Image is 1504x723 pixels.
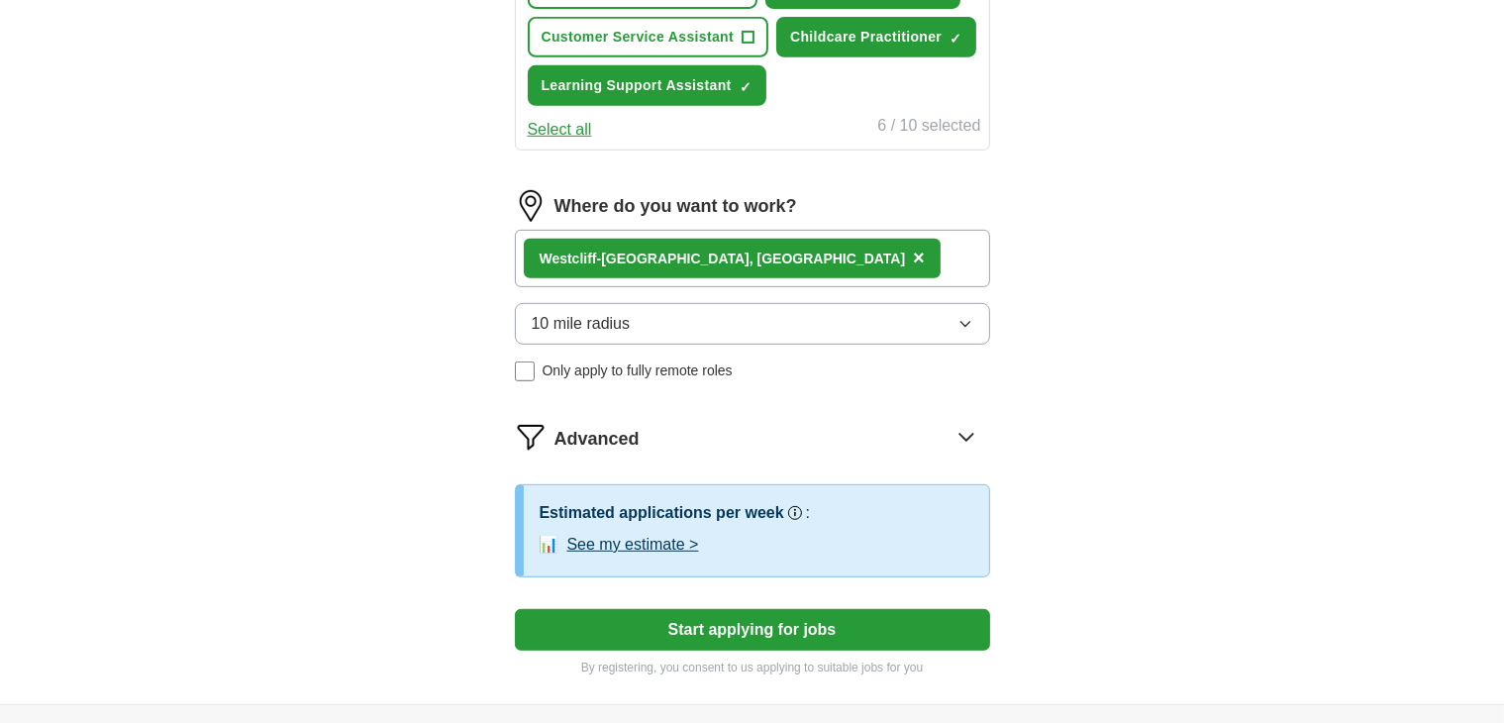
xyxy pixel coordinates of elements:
[515,303,990,345] button: 10 mile radius
[528,65,766,106] button: Learning Support Assistant✓
[776,17,976,57] button: Childcare Practitioner✓
[540,249,906,269] div: Westcliff-[GEOGRAPHIC_DATA], [GEOGRAPHIC_DATA]
[806,501,810,525] h3: :
[554,426,640,453] span: Advanced
[790,27,942,48] span: Childcare Practitioner
[950,31,961,47] span: ✓
[913,244,925,273] button: ×
[528,118,592,142] button: Select all
[540,533,559,557] span: 📊
[543,361,733,381] span: Only apply to fully remote roles
[542,27,735,48] span: Customer Service Assistant
[877,114,980,142] div: 6 / 10 selected
[528,17,769,57] button: Customer Service Assistant
[542,75,732,96] span: Learning Support Assistant
[515,421,547,453] img: filter
[515,190,547,222] img: location.png
[515,361,535,381] input: Only apply to fully remote roles
[515,659,990,676] p: By registering, you consent to us applying to suitable jobs for you
[567,533,699,557] button: See my estimate >
[532,312,631,336] span: 10 mile radius
[913,247,925,268] span: ×
[540,501,784,525] h3: Estimated applications per week
[515,609,990,651] button: Start applying for jobs
[554,193,797,220] label: Where do you want to work?
[740,79,752,95] span: ✓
